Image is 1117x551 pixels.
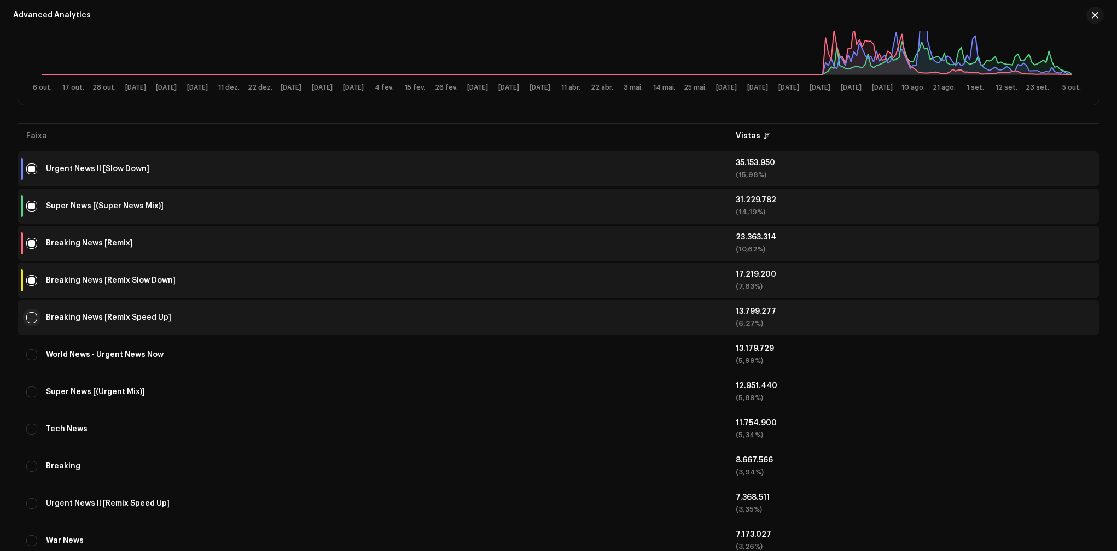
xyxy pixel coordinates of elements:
[736,419,1091,427] div: 11.754.900
[736,494,1091,501] div: 7.368.511
[810,84,830,91] text: [DATE]
[736,196,1091,204] div: 31.229.782
[736,345,1091,353] div: 13.179.729
[736,456,1091,464] div: 8.667.566
[716,84,737,91] text: [DATE]
[901,84,925,91] text: 10 ago.
[405,84,426,91] text: 15 fev.
[736,506,1091,513] div: (3,35%)
[736,208,1091,216] div: (14,19%)
[187,84,208,91] text: [DATE]
[736,159,1091,167] div: 35.153.950
[218,84,240,91] text: 11 dez.
[248,84,272,91] text: 22 dez.
[778,84,799,91] text: [DATE]
[736,171,1091,179] div: (15,98%)
[736,308,1091,315] div: 13.799.277
[591,84,613,91] text: 22 abr.
[375,84,394,91] text: 4 fev.
[967,84,984,91] text: 1 set.
[736,357,1091,365] div: (5,99%)
[736,320,1091,327] div: (6,27%)
[933,84,956,91] text: 21 ago.
[1062,84,1081,91] text: 5 out.
[561,84,580,91] text: 11 abr.
[841,84,862,91] text: [DATE]
[1026,84,1049,91] text: 23 set.
[736,431,1091,439] div: (5,34%)
[736,382,1091,390] div: 12.951.440
[653,84,676,91] text: 14 mai.
[872,84,893,91] text: [DATE]
[498,84,519,91] text: [DATE]
[736,394,1091,402] div: (5,89%)
[312,84,333,91] text: [DATE]
[736,283,1091,290] div: (7,83%)
[467,84,488,91] text: [DATE]
[624,84,643,91] text: 3 mai.
[996,84,1017,91] text: 12 set.
[747,84,768,91] text: [DATE]
[684,84,707,91] text: 25 mai.
[343,84,364,91] text: [DATE]
[736,233,1091,241] div: 23.363.314
[736,543,1091,550] div: (3,26%)
[530,84,550,91] text: [DATE]
[736,468,1091,476] div: (3,94%)
[736,245,1091,253] div: (10,62%)
[435,84,458,91] text: 26 fev.
[281,84,301,91] text: [DATE]
[736,531,1091,538] div: 7.173.027
[736,271,1091,278] div: 17.219.200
